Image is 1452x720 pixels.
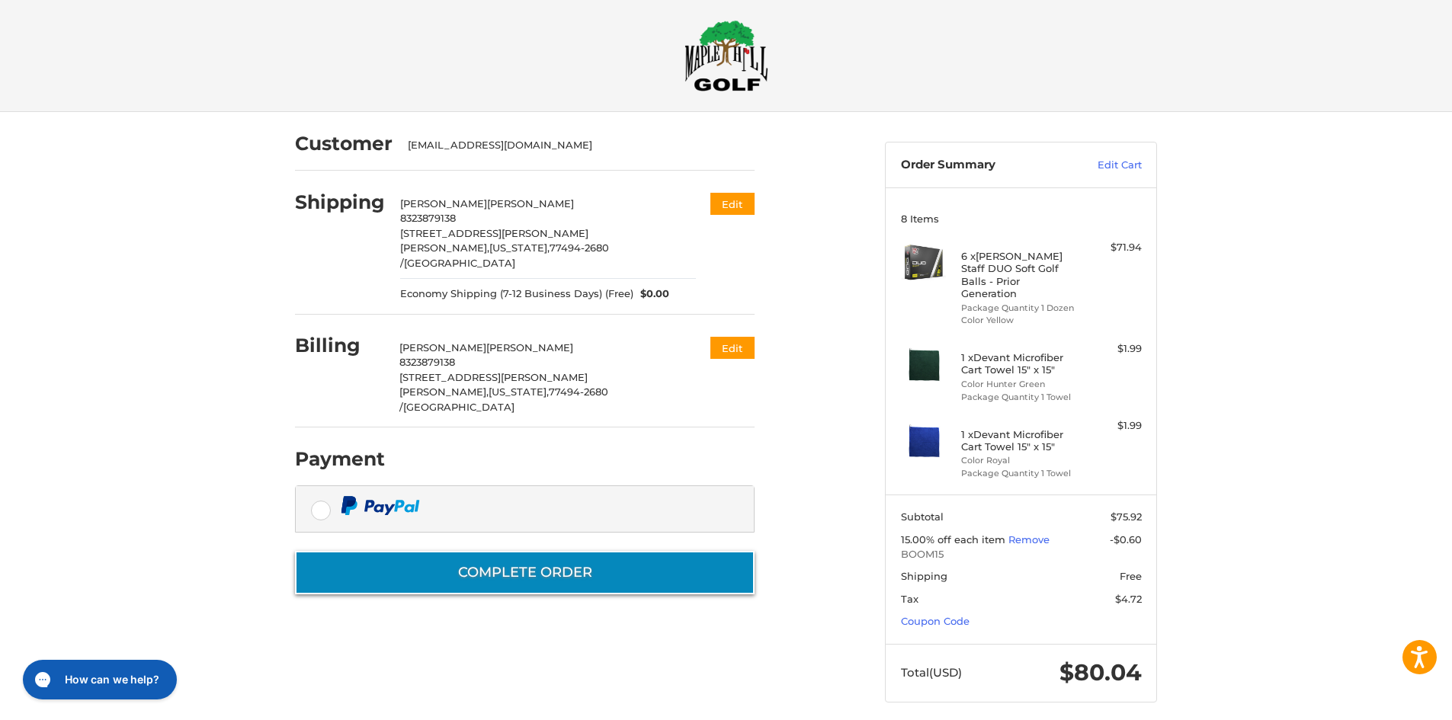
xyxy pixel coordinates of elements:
[710,193,755,215] button: Edit
[901,593,918,605] span: Tax
[399,356,455,368] span: 8323879138
[901,615,970,627] a: Coupon Code
[400,197,487,210] span: [PERSON_NAME]
[961,314,1078,327] li: Color Yellow
[961,378,1078,391] li: Color Hunter Green
[961,351,1078,376] h4: 1 x Devant Microfiber Cart Towel 15" x 15"
[486,341,573,354] span: [PERSON_NAME]
[1326,679,1452,720] iframe: Google Customer Reviews
[901,158,1065,173] h3: Order Summary
[295,132,393,155] h2: Customer
[961,250,1078,299] h4: 6 x [PERSON_NAME] Staff DUO Soft Golf Balls - Prior Generation
[1115,593,1142,605] span: $4.72
[710,337,755,359] button: Edit
[489,386,549,398] span: [US_STATE],
[901,533,1008,546] span: 15.00% off each item
[15,654,181,705] iframe: Gorgias live chat messenger
[901,570,947,582] span: Shipping
[399,386,489,398] span: [PERSON_NAME],
[295,190,385,214] h2: Shipping
[901,665,962,680] span: Total (USD)
[1082,341,1142,357] div: $1.99
[408,138,740,153] div: [EMAIL_ADDRESS][DOMAIN_NAME]
[295,551,755,594] button: Complete order
[399,371,588,383] span: [STREET_ADDRESS][PERSON_NAME]
[1082,418,1142,434] div: $1.99
[399,341,486,354] span: [PERSON_NAME]
[1065,158,1142,173] a: Edit Cart
[400,227,588,239] span: [STREET_ADDRESS][PERSON_NAME]
[1110,533,1142,546] span: -$0.60
[1059,658,1142,686] span: $80.04
[400,242,489,254] span: [PERSON_NAME],
[684,20,768,91] img: Maple Hill Golf
[633,286,670,302] span: $0.00
[961,391,1078,404] li: Package Quantity 1 Towel
[1008,533,1050,546] a: Remove
[400,212,456,224] span: 8323879138
[901,547,1142,562] span: BOOM15
[404,257,515,269] span: [GEOGRAPHIC_DATA]
[1111,510,1142,523] span: $75.92
[295,447,385,471] h2: Payment
[489,242,550,254] span: [US_STATE],
[487,197,574,210] span: [PERSON_NAME]
[901,510,944,523] span: Subtotal
[1082,240,1142,255] div: $71.94
[399,386,608,413] span: 77494-2680 /
[961,302,1078,315] li: Package Quantity 1 Dozen
[400,242,609,269] span: 77494-2680 /
[961,467,1078,480] li: Package Quantity 1 Towel
[400,286,633,302] span: Economy Shipping (7-12 Business Days) (Free)
[341,496,420,515] img: PayPal icon
[961,428,1078,453] h4: 1 x Devant Microfiber Cart Towel 15" x 15"
[403,401,514,413] span: [GEOGRAPHIC_DATA]
[1120,570,1142,582] span: Free
[901,213,1142,225] h3: 8 Items
[295,334,384,357] h2: Billing
[961,454,1078,467] li: Color Royal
